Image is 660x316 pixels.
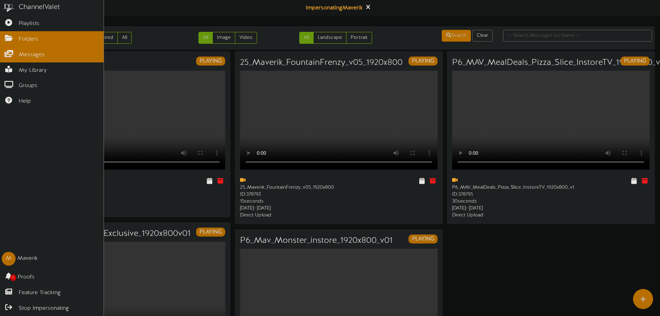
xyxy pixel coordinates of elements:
strong: PLAYING [624,58,646,64]
span: Proofs [18,273,35,281]
span: Messages [19,51,45,59]
a: Video [235,32,257,44]
span: Feature Tracking [19,289,61,297]
div: Direct Upload [452,212,546,219]
div: Direct Upload [240,212,334,219]
strong: PLAYING [200,58,222,64]
video: Your browser does not support HTML5 video. [240,71,438,170]
span: My Library [19,67,47,75]
a: All [199,32,213,44]
video: Your browser does not support HTML5 video. [28,71,225,170]
h3: P6_Mav_Monster_instore_1920x800_v01 [240,236,393,245]
div: [DATE] - [DATE] [452,205,546,212]
h3: 25_InStore_mtnDewExclusive_1920x800v01 [28,229,191,238]
div: ChannelValet [19,2,60,12]
button: Clear [472,30,493,42]
div: Maverik [17,255,38,263]
span: Stop Impersonating [19,305,69,313]
input: -- Search Messages by Name -- [503,30,652,42]
a: Portrait [346,32,372,44]
a: All [117,32,132,44]
a: Image [212,32,235,44]
span: Groups [19,82,37,90]
div: 25_Maverik_FountainFrenzy_v05_1920x800 [240,177,334,191]
span: 0 [10,274,16,281]
button: Search [442,30,471,42]
a: Landscape [313,32,346,44]
strong: PLAYING [412,58,434,64]
h3: 25_Maverik_FountainFrenzy_v05_1920x800 [240,58,403,67]
div: ID: 378793 15 seconds [240,191,334,205]
video: Your browser does not support HTML5 video. [452,71,650,170]
div: [DATE] - [DATE] [240,205,334,212]
strong: PLAYING [200,229,222,235]
strong: PLAYING [412,236,434,242]
span: Help [19,97,31,105]
span: Folders [19,35,38,43]
a: Expired [92,32,118,44]
a: All [299,32,314,44]
span: Playlists [19,20,39,28]
div: M [2,252,16,266]
div: P6_MAV_MealDeals_Pizza_Slice_InstoreTV_1920x800_v1 [452,177,546,191]
div: ID: 378795 30 seconds [452,191,546,205]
